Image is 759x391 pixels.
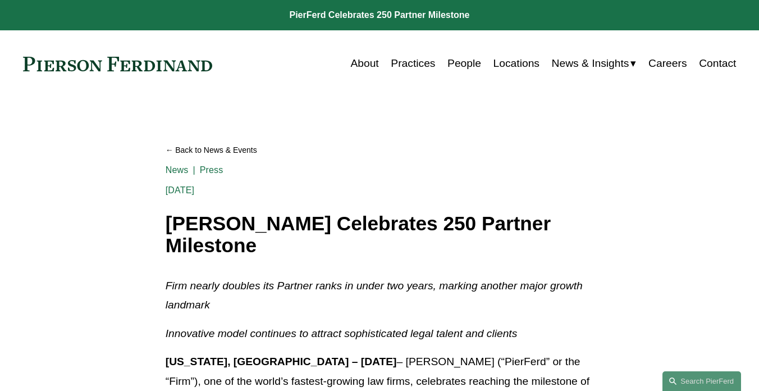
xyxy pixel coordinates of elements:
[166,356,397,367] strong: [US_STATE], [GEOGRAPHIC_DATA] – [DATE]
[166,328,518,339] em: Innovative model continues to attract sophisticated legal talent and clients
[662,371,741,391] a: Search this site
[391,53,435,74] a: Practices
[699,53,736,74] a: Contact
[350,53,378,74] a: About
[166,280,586,311] em: Firm nearly doubles its Partner ranks in under two years, marking another major growth landmark
[166,213,594,256] h1: [PERSON_NAME] Celebrates 250 Partner Milestone
[447,53,481,74] a: People
[552,53,637,74] a: folder dropdown
[200,165,223,175] a: Press
[166,140,594,160] a: Back to News & Events
[493,53,539,74] a: Locations
[166,165,189,175] a: News
[648,53,687,74] a: Careers
[166,185,194,195] span: [DATE]
[552,54,629,74] span: News & Insights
